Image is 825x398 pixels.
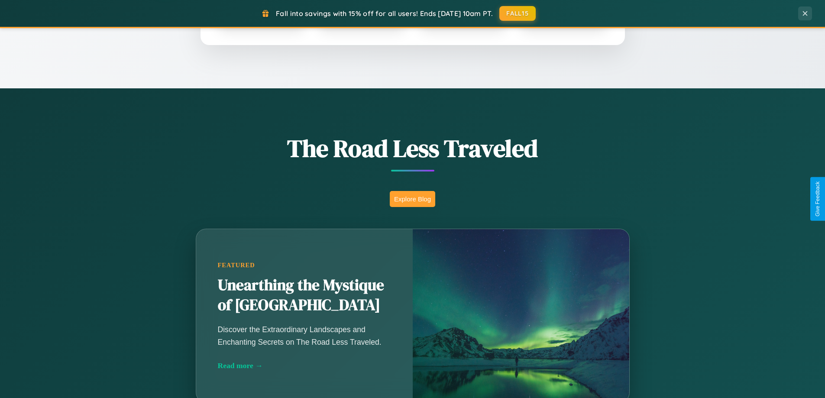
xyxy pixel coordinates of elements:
h1: The Road Less Traveled [153,132,673,165]
span: Fall into savings with 15% off for all users! Ends [DATE] 10am PT. [276,9,493,18]
div: Read more → [218,361,391,370]
p: Discover the Extraordinary Landscapes and Enchanting Secrets on The Road Less Traveled. [218,324,391,348]
button: FALL15 [499,6,536,21]
button: Explore Blog [390,191,435,207]
div: Featured [218,262,391,269]
h2: Unearthing the Mystique of [GEOGRAPHIC_DATA] [218,275,391,315]
div: Give Feedback [815,181,821,217]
